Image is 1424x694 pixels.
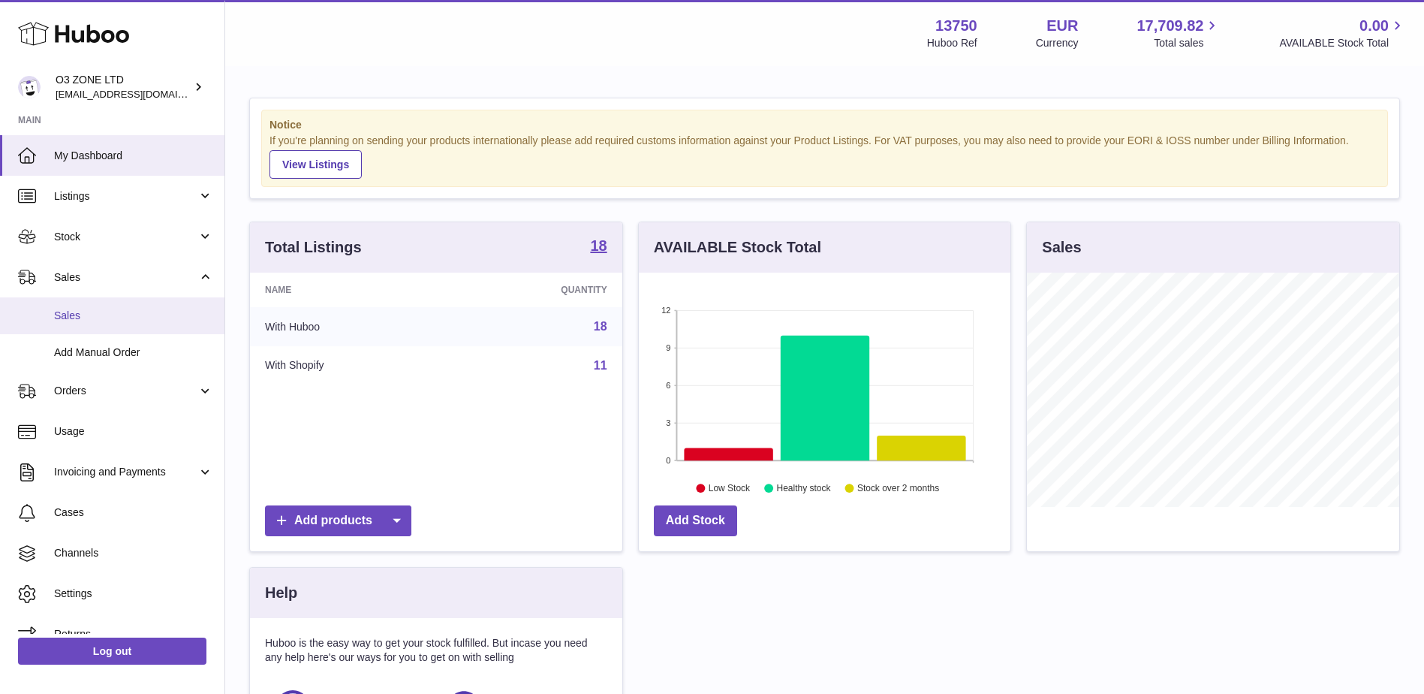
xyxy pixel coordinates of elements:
span: Channels [54,546,213,560]
text: 12 [661,306,670,315]
span: Stock [54,230,197,244]
span: AVAILABLE Stock Total [1279,36,1406,50]
span: Total sales [1154,36,1221,50]
span: Listings [54,189,197,204]
a: Add Stock [654,505,737,536]
span: Orders [54,384,197,398]
span: Sales [54,309,213,323]
th: Quantity [450,273,622,307]
a: 18 [594,320,607,333]
span: 0.00 [1359,16,1389,36]
span: Usage [54,424,213,439]
a: 18 [590,238,607,256]
td: With Huboo [250,307,450,346]
span: Settings [54,587,213,601]
span: 17,709.82 [1136,16,1203,36]
strong: Notice [269,118,1380,132]
span: Returns [54,627,213,641]
span: Cases [54,505,213,520]
span: [EMAIL_ADDRESS][DOMAIN_NAME] [56,88,221,100]
h3: Sales [1042,237,1081,258]
th: Name [250,273,450,307]
p: Huboo is the easy way to get your stock fulfilled. But incase you need any help here's our ways f... [265,636,607,665]
text: 0 [666,456,670,465]
div: If you're planning on sending your products internationally please add required customs informati... [269,134,1380,179]
a: Add products [265,505,411,536]
a: 11 [594,359,607,372]
h3: Total Listings [265,237,362,258]
span: Add Manual Order [54,345,213,360]
h3: Help [265,583,297,603]
text: Low Stock [709,483,751,493]
text: Stock over 2 months [857,483,939,493]
img: hello@o3zoneltd.co.uk [18,76,41,98]
strong: EUR [1046,16,1078,36]
a: 17,709.82 Total sales [1136,16,1221,50]
span: Invoicing and Payments [54,465,197,479]
a: Log out [18,638,206,665]
text: 6 [666,381,670,390]
text: Healthy stock [776,483,831,493]
div: O3 ZONE LTD [56,73,191,101]
a: View Listings [269,150,362,179]
text: 3 [666,418,670,427]
div: Currency [1036,36,1079,50]
h3: AVAILABLE Stock Total [654,237,821,258]
a: 0.00 AVAILABLE Stock Total [1279,16,1406,50]
td: With Shopify [250,346,450,385]
strong: 13750 [935,16,977,36]
text: 9 [666,343,670,352]
div: Huboo Ref [927,36,977,50]
span: Sales [54,270,197,285]
span: My Dashboard [54,149,213,163]
strong: 18 [590,238,607,253]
